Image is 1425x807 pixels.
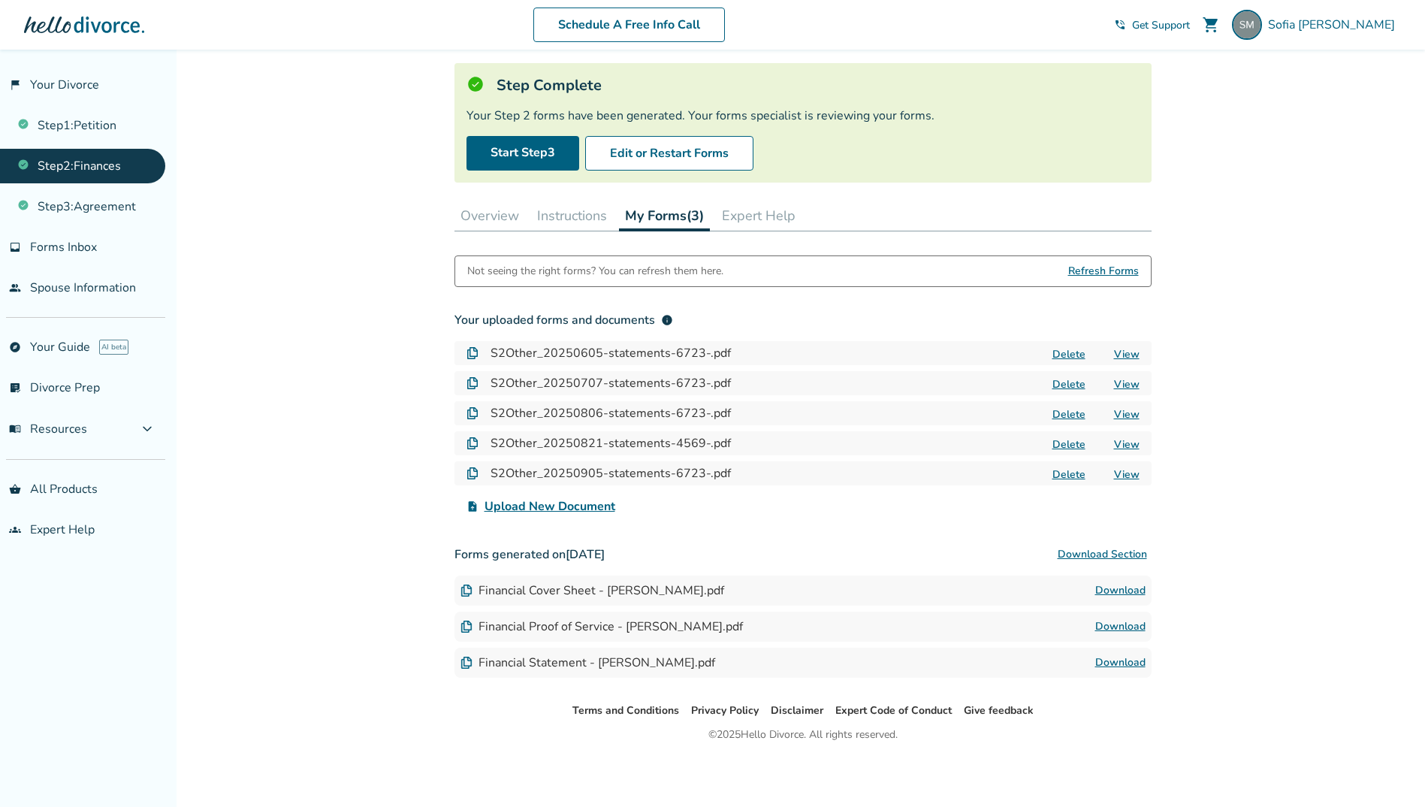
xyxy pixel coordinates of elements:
[9,423,21,435] span: menu_book
[1232,10,1262,40] img: sofia.smith1166@gmail.com
[138,420,156,438] span: expand_more
[1132,18,1190,32] span: Get Support
[9,282,21,294] span: people
[691,703,759,718] a: Privacy Policy
[661,314,673,326] span: info
[9,341,21,353] span: explore
[491,344,731,362] h4: S2Other_20250605-statements-6723-.pdf
[99,340,128,355] span: AI beta
[9,524,21,536] span: groups
[1095,654,1146,672] a: Download
[1053,540,1152,570] button: Download Section
[1068,256,1139,286] span: Refresh Forms
[964,702,1034,720] li: Give feedback
[9,421,87,437] span: Resources
[491,374,731,392] h4: S2Other_20250707-statements-6723-.pdf
[533,8,725,42] a: Schedule A Free Info Call
[1114,18,1190,32] a: phone_in_talkGet Support
[619,201,710,231] button: My Forms(3)
[466,377,479,389] img: Document
[1114,377,1140,391] a: View
[30,239,97,255] span: Forms Inbox
[460,618,743,635] div: Financial Proof of Service - [PERSON_NAME].pdf
[835,703,952,718] a: Expert Code of Conduct
[1114,407,1140,422] a: View
[1048,467,1090,482] button: Delete
[454,540,1152,570] h3: Forms generated on [DATE]
[1095,618,1146,636] a: Download
[454,201,525,231] button: Overview
[466,136,579,171] a: Start Step3
[466,467,479,479] img: Document
[497,75,602,95] h5: Step Complete
[467,256,723,286] div: Not seeing the right forms? You can refresh them here.
[9,382,21,394] span: list_alt_check
[460,654,715,671] div: Financial Statement - [PERSON_NAME].pdf
[716,201,802,231] button: Expert Help
[708,726,898,744] div: © 2025 Hello Divorce. All rights reserved.
[466,437,479,449] img: Document
[531,201,613,231] button: Instructions
[485,497,615,515] span: Upload New Document
[491,404,731,422] h4: S2Other_20250806-statements-6723-.pdf
[460,582,724,599] div: Financial Cover Sheet - [PERSON_NAME].pdf
[1114,19,1126,31] span: phone_in_talk
[466,347,479,359] img: Document
[1350,735,1425,807] iframe: Chat Widget
[460,585,472,597] img: Document
[466,407,479,419] img: Document
[460,621,472,633] img: Document
[1048,437,1090,452] button: Delete
[585,136,753,171] button: Edit or Restart Forms
[1048,376,1090,392] button: Delete
[9,79,21,91] span: flag_2
[460,657,472,669] img: Document
[1095,582,1146,600] a: Download
[771,702,823,720] li: Disclaimer
[1048,346,1090,362] button: Delete
[1268,17,1401,33] span: Sofia [PERSON_NAME]
[491,464,731,482] h4: S2Other_20250905-statements-6723-.pdf
[454,311,673,329] div: Your uploaded forms and documents
[466,500,479,512] span: upload_file
[1048,407,1090,422] button: Delete
[1114,467,1140,482] a: View
[1202,16,1220,34] span: shopping_cart
[466,107,1140,124] div: Your Step 2 forms have been generated. Your forms specialist is reviewing your forms.
[491,434,731,452] h4: S2Other_20250821-statements-4569-.pdf
[9,241,21,253] span: inbox
[572,703,679,718] a: Terms and Conditions
[1114,437,1140,452] a: View
[9,483,21,495] span: shopping_basket
[1114,347,1140,361] a: View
